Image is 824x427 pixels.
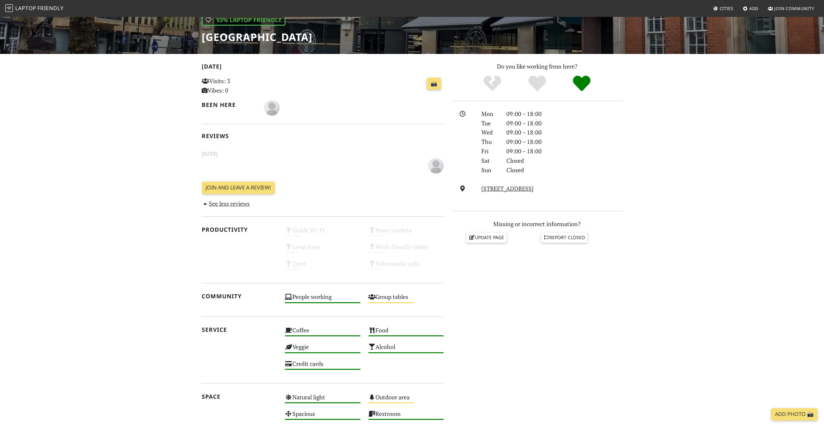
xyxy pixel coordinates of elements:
[720,6,733,11] span: Cities
[281,408,364,425] div: Spacious
[5,4,13,12] img: LaptopFriendly
[502,147,627,156] div: 09:00 – 18:00
[281,342,364,358] div: Veggie
[364,408,448,425] div: Restroom
[202,182,275,194] a: Join and leave a review!
[364,342,448,358] div: Alcohol
[466,233,507,242] a: Update page
[202,393,277,400] h2: Space
[749,6,759,11] span: Add
[202,14,285,26] div: | 93% Laptop Friendly
[364,225,448,241] div: Power sockets
[502,156,627,165] div: Closed
[541,233,588,242] a: Report closed
[477,165,502,175] div: Sun
[477,109,502,119] div: Mon
[198,150,448,158] small: [DATE]
[202,226,277,233] h2: Productivity
[502,137,627,147] div: 09:00 – 18:00
[202,293,277,300] h2: Community
[477,147,502,156] div: Fri
[477,156,502,165] div: Sat
[481,185,534,192] a: [STREET_ADDRESS]
[364,241,448,258] div: Work-friendly tables
[202,31,312,43] h1: [GEOGRAPHIC_DATA]
[452,62,623,71] p: Do you like working from here?
[202,76,277,95] p: Visits: 3 Vibes: 0
[281,358,364,375] div: Credit cards
[37,5,63,12] span: Friendly
[281,241,364,258] div: Long stays
[711,3,736,14] a: Cities
[281,225,364,241] div: Stable Wi-Fi
[774,6,814,11] span: Join Community
[559,75,604,93] div: Definitely!
[515,75,560,93] div: Yes
[281,291,364,308] div: People working
[428,158,444,174] img: blank-535327c66bd565773addf3077783bbfce4b00ec00e9fd257753287c682c7fa38.png
[15,5,36,12] span: Laptop
[740,3,761,14] a: Add
[477,137,502,147] div: Thu
[202,133,444,139] h2: Reviews
[264,103,280,111] span: Michael Windmill
[502,165,627,175] div: Closed
[477,128,502,137] div: Wed
[281,258,364,275] div: Quiet
[281,392,364,408] div: Natural light
[364,325,448,342] div: Food
[470,75,515,93] div: No
[502,128,627,137] div: 09:00 – 18:00
[364,392,448,408] div: Outdoor area
[281,325,364,342] div: Coffee
[202,101,257,108] h2: Been here
[5,3,64,14] a: LaptopFriendly LaptopFriendly
[202,200,250,207] a: See less reviews
[364,291,448,308] div: Group tables
[502,119,627,128] div: 09:00 – 18:00
[202,63,444,72] h2: [DATE]
[477,119,502,128] div: Tue
[765,3,817,14] a: Join Community
[502,109,627,119] div: 09:00 – 18:00
[364,258,448,275] div: Video/audio calls
[202,326,277,333] h2: Service
[428,161,444,169] span: Michael Windmill
[264,100,280,116] img: blank-535327c66bd565773addf3077783bbfce4b00ec00e9fd257753287c682c7fa38.png
[452,219,623,229] p: Missing or incorrect information?
[427,78,441,90] a: 📸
